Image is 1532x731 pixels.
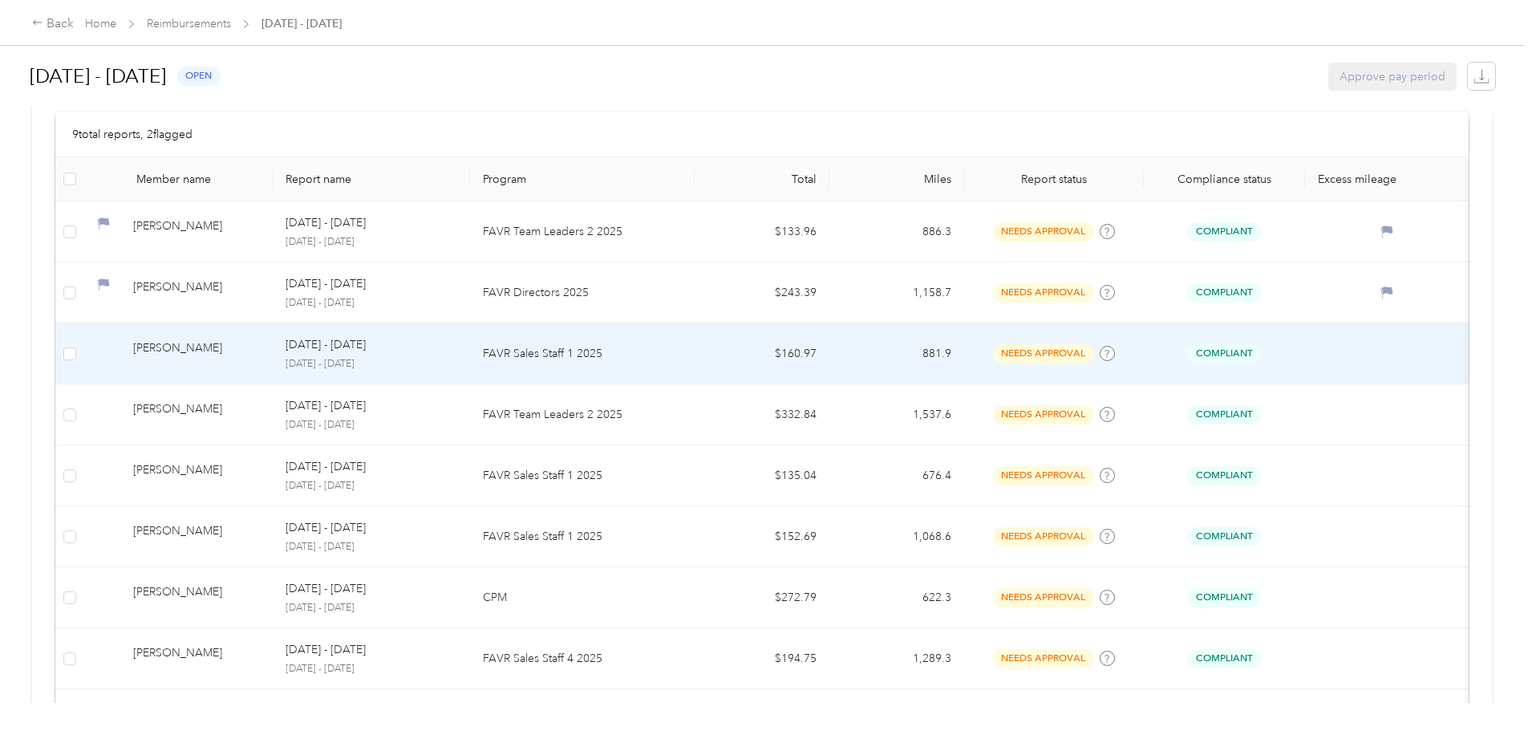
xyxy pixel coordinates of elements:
td: $160.97 [695,323,829,384]
div: [PERSON_NAME] [133,278,260,307]
p: [DATE] - [DATE] [286,397,366,415]
p: FAVR Sales Staff 1 2025 [483,467,682,485]
th: Member name [84,157,273,201]
div: [PERSON_NAME] [133,644,260,672]
td: $152.69 [695,506,829,567]
td: 1,068.6 [829,506,964,567]
div: [PERSON_NAME] [133,461,260,489]
a: Reimbursements [147,17,231,30]
p: [DATE] - [DATE] [286,641,366,659]
p: FAVR Team Leaders 2 2025 [483,223,682,241]
p: CPM [483,589,682,607]
td: FAVR Team Leaders 2 2025 [470,384,695,445]
span: Compliant [1187,344,1261,363]
p: [DATE] - [DATE] [286,540,457,554]
span: Compliant [1187,405,1261,424]
span: needs approval [993,344,1094,363]
span: Compliance status [1157,173,1292,186]
p: [DATE] - [DATE] [286,214,366,232]
span: Compliant [1187,466,1261,485]
span: needs approval [993,649,1094,668]
td: $135.04 [695,445,829,506]
div: [PERSON_NAME] [133,583,260,611]
p: FAVR Sales Staff 4 2025 [483,650,682,668]
div: [PERSON_NAME] [133,400,260,428]
span: [DATE] - [DATE] [261,15,342,32]
td: 1,537.6 [829,384,964,445]
td: FAVR Sales Staff 1 2025 [470,506,695,567]
p: [DATE] - [DATE] [286,357,457,372]
div: Member name [136,173,260,186]
span: open [177,67,221,85]
p: [DATE] - [DATE] [286,479,457,493]
a: Home [85,17,116,30]
td: $332.84 [695,384,829,445]
div: [PERSON_NAME] [133,522,260,550]
td: 676.4 [829,445,964,506]
div: Total [707,173,817,186]
div: Miles [842,173,951,186]
p: [DATE] - [DATE] [286,519,366,537]
td: 1,289.3 [829,628,964,689]
td: FAVR Team Leaders 2 2025 [470,201,695,262]
span: Report status [977,173,1131,186]
div: 9 total reports, 2 flagged [55,112,1469,157]
span: needs approval [993,283,1094,302]
td: $194.75 [695,628,829,689]
span: needs approval [993,527,1094,546]
td: FAVR Directors 2025 [470,262,695,323]
iframe: Everlance-gr Chat Button Frame [1442,641,1532,731]
h1: [DATE] - [DATE] [30,57,166,95]
p: [DATE] - [DATE] [286,601,457,615]
td: FAVR Sales Staff 4 2025 [470,628,695,689]
div: [PERSON_NAME] [133,339,260,368]
td: 881.9 [829,323,964,384]
td: 1,158.7 [829,262,964,323]
p: [DATE] - [DATE] [286,336,366,354]
td: FAVR Sales Staff 1 2025 [470,323,695,384]
td: 886.3 [829,201,964,262]
p: [DATE] - [DATE] [286,235,457,250]
span: needs approval [993,222,1094,241]
span: Compliant [1187,222,1261,241]
td: $243.39 [695,262,829,323]
th: Report name [273,157,470,201]
span: Compliant [1187,588,1261,607]
p: [DATE] - [DATE] [286,418,457,433]
td: FAVR Sales Staff 1 2025 [470,445,695,506]
td: CPM [470,567,695,628]
td: $272.79 [695,567,829,628]
p: FAVR Team Leaders 2 2025 [483,406,682,424]
span: Compliant [1187,283,1261,302]
span: needs approval [993,588,1094,607]
p: [DATE] - [DATE] [286,458,366,476]
div: [PERSON_NAME] [133,217,260,246]
p: Excess mileage [1318,173,1456,186]
span: needs approval [993,466,1094,485]
td: $133.96 [695,201,829,262]
div: Back [32,14,74,34]
p: FAVR Sales Staff 1 2025 [483,345,682,363]
span: Compliant [1187,649,1261,668]
p: FAVR Directors 2025 [483,284,682,302]
p: [DATE] - [DATE] [286,580,366,598]
td: 622.3 [829,567,964,628]
p: [DATE] - [DATE] [286,296,457,311]
span: needs approval [993,405,1094,424]
span: Compliant [1187,527,1261,546]
p: [DATE] - [DATE] [286,275,366,293]
p: [DATE] - [DATE] [286,702,366,720]
p: [DATE] - [DATE] [286,662,457,676]
p: FAVR Sales Staff 1 2025 [483,528,682,546]
th: Program [470,157,695,201]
